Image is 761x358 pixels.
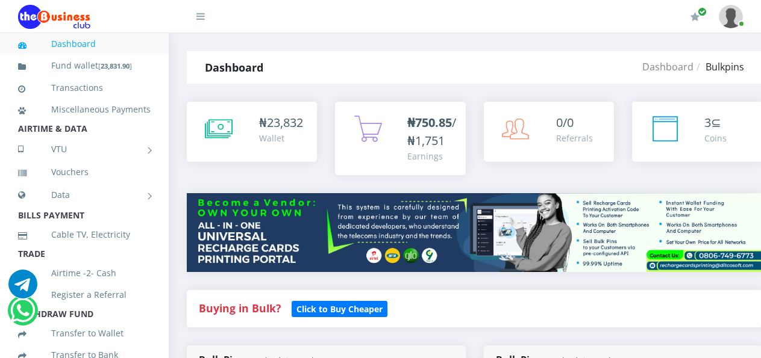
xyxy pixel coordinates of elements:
span: 0/0 [556,114,574,131]
a: Cable TV, Electricity [18,221,151,248]
a: Fund wallet[23,831.90] [18,52,151,80]
b: ₦750.85 [407,114,452,131]
img: User [719,5,743,28]
span: Renew/Upgrade Subscription [698,7,707,16]
a: ₦750.85/₦1,751 Earnings [335,102,465,175]
div: Earnings [407,150,456,162]
span: /₦1,751 [407,114,456,149]
a: Transactions [18,74,151,102]
a: Chat for support [8,279,37,298]
a: Miscellaneous Payments [18,96,151,123]
span: 3 [704,114,711,131]
img: Logo [18,5,90,29]
a: 0/0 Referrals [484,102,614,162]
small: [ ] [98,61,132,70]
a: VTU [18,134,151,164]
a: ₦23,832 Wallet [187,102,317,162]
a: Dashboard [642,60,694,73]
a: Transfer to Wallet [18,319,151,347]
a: Register a Referral [18,281,151,309]
div: ₦ [259,114,303,132]
div: Coins [704,132,727,144]
div: Wallet [259,132,303,144]
b: 23,831.90 [101,61,130,70]
a: Dashboard [18,30,151,58]
div: Referrals [556,132,593,144]
span: 23,832 [267,114,303,131]
a: Click to Buy Cheaper [292,301,387,315]
a: Airtime -2- Cash [18,259,151,287]
div: ⊆ [704,114,727,132]
strong: Buying in Bulk? [199,301,281,315]
li: Bulkpins [694,60,744,74]
a: Data [18,180,151,210]
i: Renew/Upgrade Subscription [691,12,700,22]
a: Chat for support [10,305,35,325]
a: Vouchers [18,158,151,186]
b: Click to Buy Cheaper [296,303,383,315]
strong: Dashboard [205,60,263,75]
